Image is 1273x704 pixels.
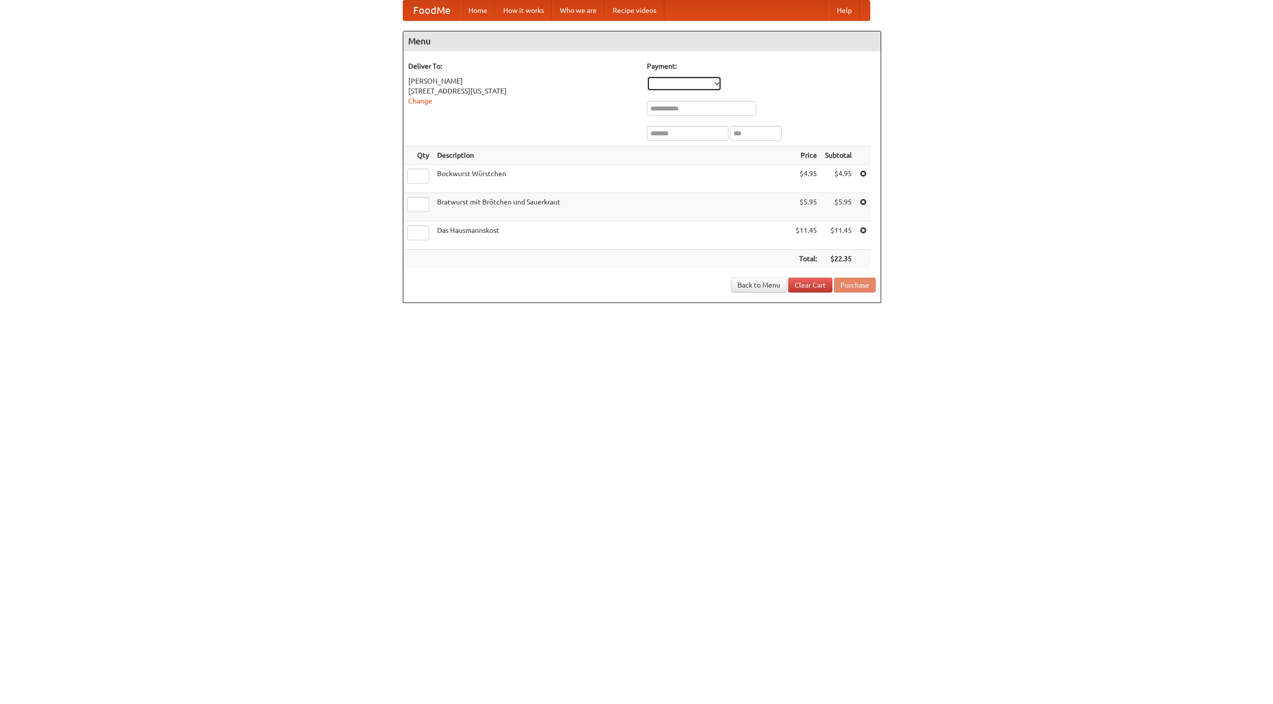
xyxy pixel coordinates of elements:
[433,193,792,221] td: Bratwurst mit Brötchen und Sauerkraut
[408,76,637,86] div: [PERSON_NAME]
[408,86,637,96] div: [STREET_ADDRESS][US_STATE]
[433,165,792,193] td: Bockwurst Würstchen
[821,221,856,250] td: $11.45
[792,221,821,250] td: $11.45
[821,193,856,221] td: $5.95
[433,221,792,250] td: Das Hausmannskost
[829,0,860,20] a: Help
[460,0,495,20] a: Home
[403,31,881,51] h4: Menu
[792,193,821,221] td: $5.95
[834,278,876,293] button: Purchase
[408,97,432,105] a: Change
[403,146,433,165] th: Qty
[821,250,856,268] th: $22.35
[792,250,821,268] th: Total:
[821,165,856,193] td: $4.95
[433,146,792,165] th: Description
[792,146,821,165] th: Price
[403,0,460,20] a: FoodMe
[647,61,876,71] h5: Payment:
[792,165,821,193] td: $4.95
[495,0,552,20] a: How it works
[552,0,605,20] a: Who we are
[821,146,856,165] th: Subtotal
[408,61,637,71] h5: Deliver To:
[605,0,664,20] a: Recipe videos
[731,278,787,293] a: Back to Menu
[788,278,832,293] a: Clear Cart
